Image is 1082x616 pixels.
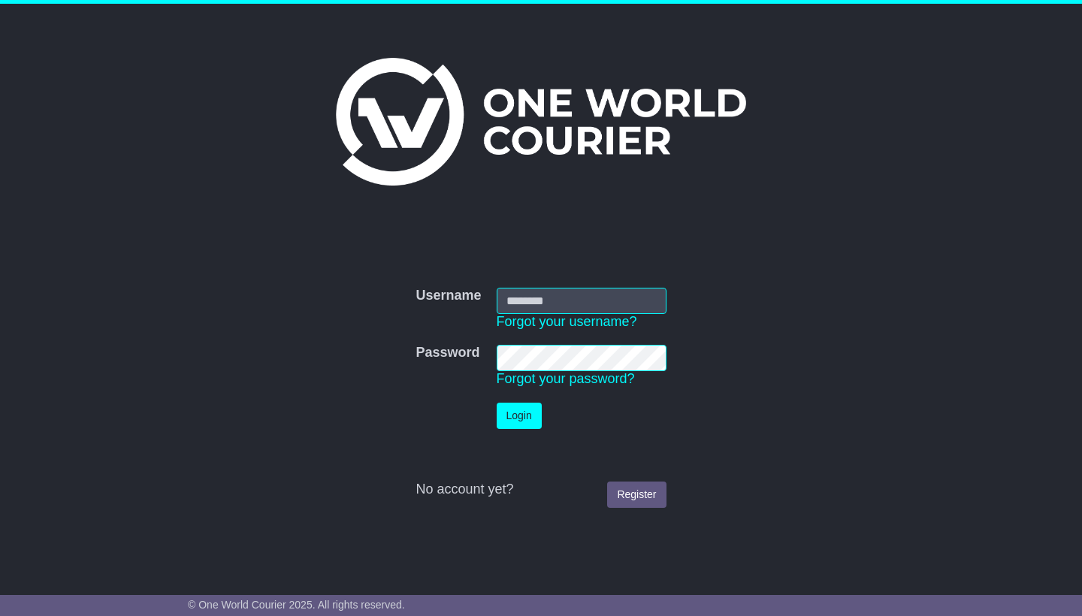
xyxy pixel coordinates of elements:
label: Username [416,288,481,304]
button: Login [497,403,542,429]
img: One World [336,58,746,186]
span: © One World Courier 2025. All rights reserved. [188,599,405,611]
a: Forgot your password? [497,371,635,386]
label: Password [416,345,479,361]
div: No account yet? [416,482,666,498]
a: Register [607,482,666,508]
a: Forgot your username? [497,314,637,329]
